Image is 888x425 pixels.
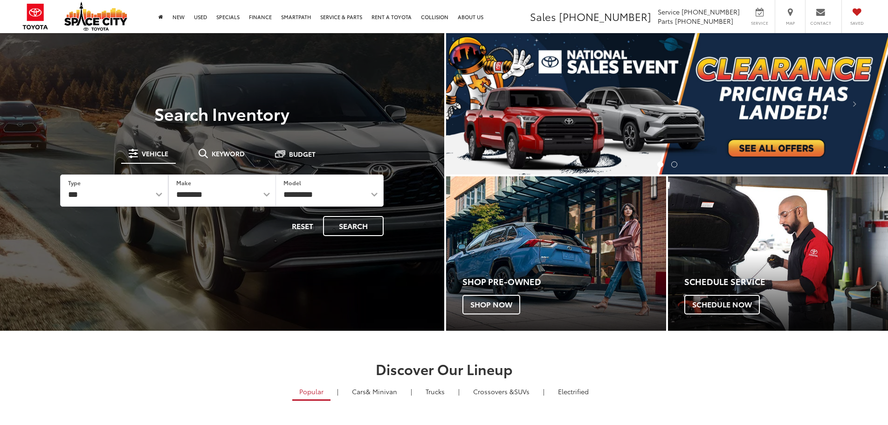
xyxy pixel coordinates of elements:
[749,20,770,26] span: Service
[681,7,740,16] span: [PHONE_NUMBER]
[446,52,512,156] button: Click to view previous picture.
[658,16,673,26] span: Parts
[462,295,520,314] span: Shop Now
[408,387,414,396] li: |
[446,176,666,331] div: Toyota
[284,216,321,236] button: Reset
[64,2,127,31] img: Space City Toyota
[39,104,405,123] h3: Search Inventory
[116,361,773,376] h2: Discover Our Lineup
[780,20,800,26] span: Map
[68,179,81,187] label: Type
[657,161,663,167] li: Go to slide number 1.
[335,387,341,396] li: |
[668,176,888,331] a: Schedule Service Schedule Now
[684,277,888,286] h4: Schedule Service
[810,20,831,26] span: Contact
[658,7,680,16] span: Service
[212,150,245,157] span: Keyword
[419,383,452,399] a: Trucks
[668,176,888,331] div: Toyota
[446,176,666,331] a: Shop Pre-Owned Shop Now
[176,179,191,187] label: Make
[142,150,168,157] span: Vehicle
[530,9,556,24] span: Sales
[671,161,677,167] li: Go to slide number 2.
[462,277,666,286] h4: Shop Pre-Owned
[473,387,514,396] span: Crossovers &
[466,383,537,399] a: SUVs
[822,52,888,156] button: Click to view next picture.
[684,295,760,314] span: Schedule Now
[675,16,733,26] span: [PHONE_NUMBER]
[366,387,397,396] span: & Minivan
[541,387,547,396] li: |
[345,383,404,399] a: Cars
[323,216,384,236] button: Search
[283,179,301,187] label: Model
[289,151,316,157] span: Budget
[847,20,867,26] span: Saved
[456,387,462,396] li: |
[551,383,596,399] a: Electrified
[559,9,651,24] span: [PHONE_NUMBER]
[292,383,330,401] a: Popular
